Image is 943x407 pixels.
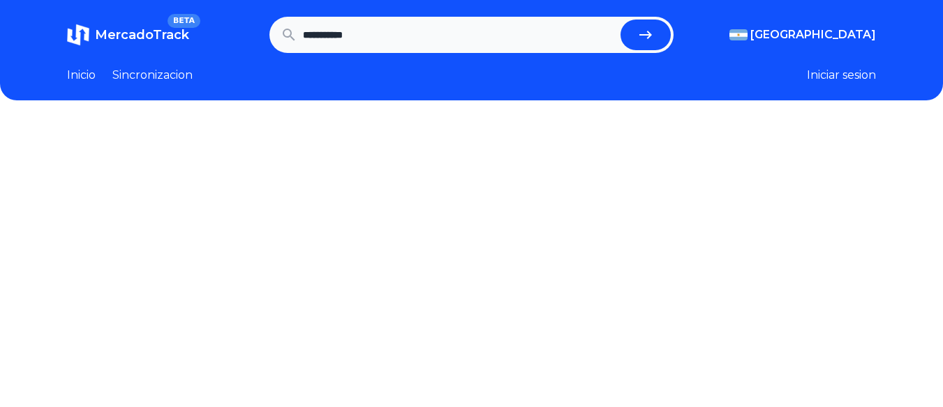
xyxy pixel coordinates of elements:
[807,67,876,84] button: Iniciar sesion
[729,26,876,43] button: [GEOGRAPHIC_DATA]
[67,24,189,46] a: MercadoTrackBETA
[750,26,876,43] span: [GEOGRAPHIC_DATA]
[67,24,89,46] img: MercadoTrack
[729,29,748,40] img: Argentina
[67,67,96,84] a: Inicio
[168,14,200,28] span: BETA
[112,67,193,84] a: Sincronizacion
[95,27,189,43] span: MercadoTrack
